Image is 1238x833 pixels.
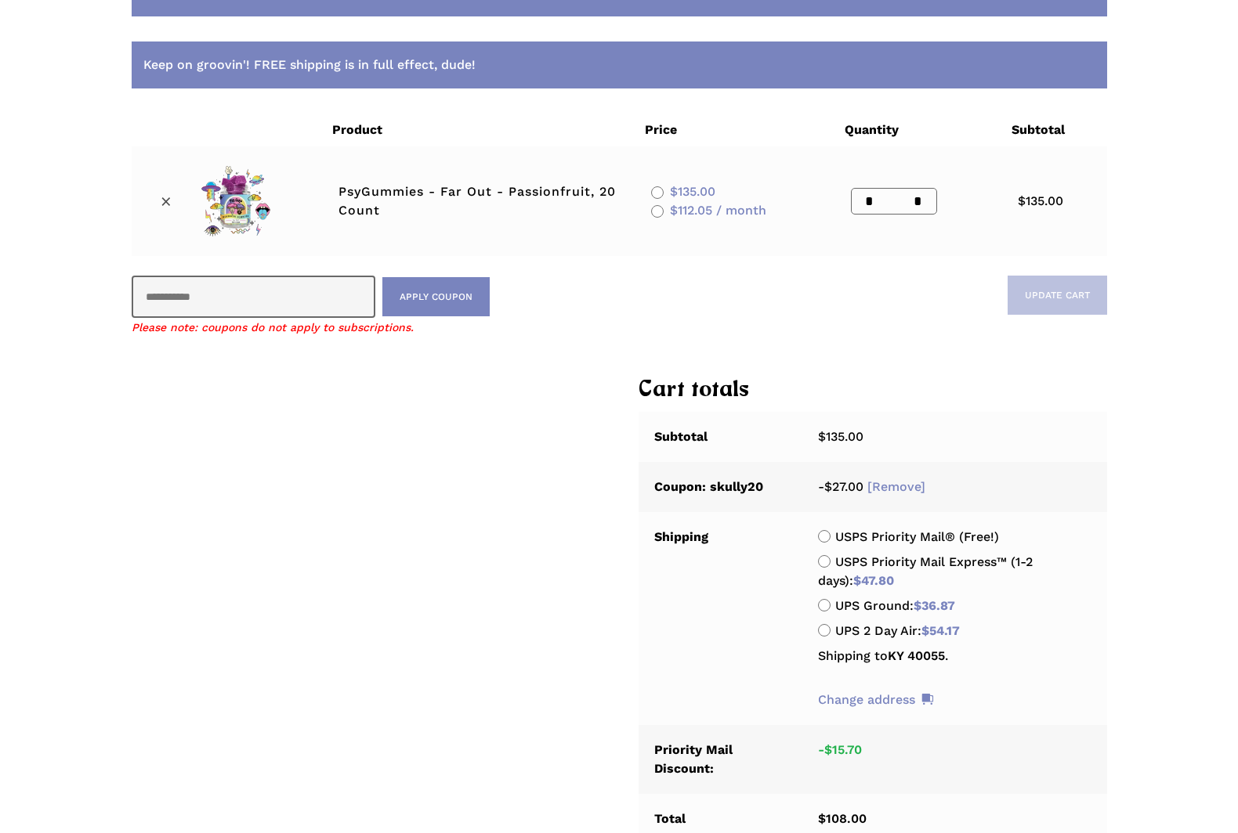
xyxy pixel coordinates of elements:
button: Update cart [1008,276,1107,315]
th: Shipping [639,512,802,725]
strong: - [818,742,862,757]
span: $ [824,479,832,494]
label: USPS Priority Mail® (Free!) [835,529,999,544]
span: $ [670,203,678,218]
th: Price [635,114,835,146]
label: UPS 2 Day Air: [835,623,960,638]
th: Quantity [835,114,1003,146]
span: $ [818,429,826,444]
bdi: 135.00 [1018,193,1063,208]
h2: Cart totals [639,375,1107,406]
input: Product quantity [878,189,908,214]
td: - [802,462,1106,512]
span: $ [1018,193,1026,208]
bdi: 54.17 [921,623,960,638]
div: Keep on groovin'! FREE shipping is in full effect, dude! [132,41,1107,89]
a: Remove PsyGummies - Far Out - Passionfruit, 20 Count from cart [154,189,178,213]
th: Subtotal [639,412,802,462]
span: $ [853,573,861,588]
bdi: 108.00 [818,811,867,826]
button: Apply coupon [382,277,490,316]
th: Product [323,114,635,146]
input: $135.00 [651,186,664,199]
bdi: 15.70 [824,742,862,757]
p: Shipping to . [818,647,1091,684]
bdi: 47.80 [853,573,894,588]
span: / month [716,203,766,218]
th: Subtotal [1002,114,1106,146]
span: 135.00 [670,184,715,199]
span: $ [921,623,929,638]
input: $112.05 / month [651,205,664,218]
span: $ [818,811,826,826]
span: 112.05 [670,203,712,218]
div: Please note: coupons do not apply to subscriptions. [132,318,620,337]
span: $ [914,598,921,613]
bdi: 36.87 [914,598,955,613]
a: Remove skully20 coupon [867,479,925,494]
span: $ [824,742,832,757]
a: Change address [818,691,933,709]
th: Priority Mail Discount: [639,725,802,794]
span: 27.00 [824,479,863,494]
span: $ [670,184,678,199]
th: Coupon: skully20 [639,462,802,512]
label: UPS Ground: [835,598,955,613]
bdi: 135.00 [818,429,863,444]
label: USPS Priority Mail Express™ (1-2 days): [818,554,1033,588]
img: Psychedelic mushroom gummies in a colorful jar. [201,166,271,236]
strong: KY 40055 [888,648,945,663]
a: PsyGummies - Far Out - Passionfruit, 20 Count [338,184,616,218]
a: Psychedelic mushroom gummies in a colorful jar. [201,166,308,236]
